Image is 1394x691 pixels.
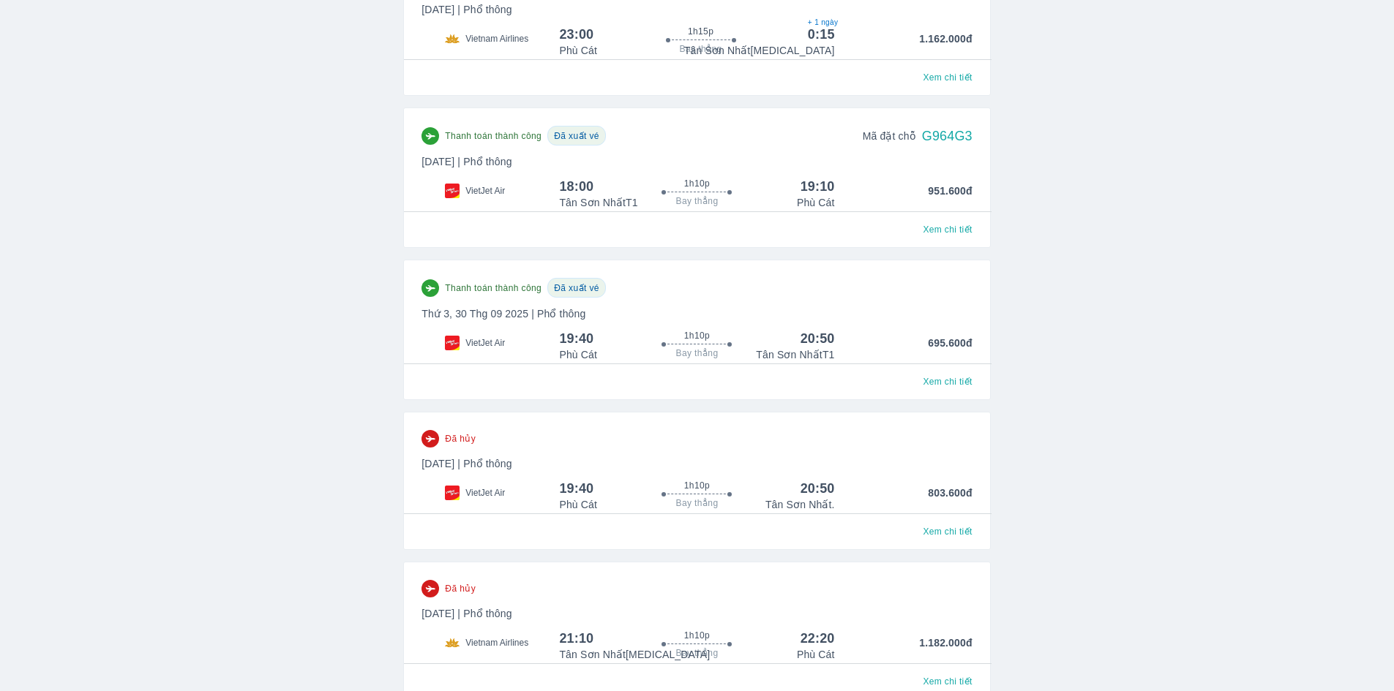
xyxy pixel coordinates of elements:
[835,336,973,362] p: 695.600đ
[808,26,835,43] div: 0:15
[835,184,973,210] p: 951.600đ
[797,647,835,662] p: Phù Cát
[765,497,835,512] p: Tân Sơn Nhất.
[421,606,972,621] p: [DATE] | Phổ thông
[559,26,593,43] div: 23:00
[445,583,476,594] span: Đã hủy
[917,521,978,542] button: Xem chi tiết
[835,486,973,512] p: 803.600đ
[445,130,542,142] span: Thanh toán thành công
[559,43,597,58] p: Phù Cát
[756,347,834,362] p: Tân Sơn Nhất T1
[559,178,593,195] div: 18:00
[559,347,597,362] p: Phù Cát
[445,282,542,294] span: Thanh toán thành công
[465,33,528,45] span: Vietnam Airlines
[465,637,528,649] span: Vietnam Airlines
[684,43,835,58] p: Tân Sơn Nhất [MEDICAL_DATA]
[797,195,835,210] p: Phù Cát
[917,371,978,392] button: Xem chi tiết
[559,195,637,210] p: Tân Sơn Nhất T1
[684,480,710,491] span: 1h10p
[917,67,978,88] button: Xem chi tiết
[688,26,713,37] span: 1h15p
[465,487,505,499] span: VietJet Air
[559,630,593,647] div: 21:10
[559,497,597,512] p: Phù Cát
[923,676,972,687] span: Xem chi tiết
[922,127,973,145] h6: G964G3
[421,2,972,17] p: [DATE] | Phổ thông
[559,330,593,347] div: 19:40
[554,283,599,293] span: Đã xuất vé
[445,433,476,445] span: Đã hủy
[835,31,973,58] p: 1.162.000đ
[684,630,710,641] span: 1h10p
[923,224,972,235] span: Xem chi tiết
[421,306,972,321] p: Thứ 3, 30 Thg 09 2025 | Phổ thông
[559,480,593,497] div: 19:40
[863,129,916,143] p: Mã đặt chỗ
[923,526,972,537] span: Xem chi tiết
[923,376,972,388] span: Xem chi tiết
[421,154,972,169] p: [DATE] | Phổ thông
[808,17,835,29] span: + 1 ngày
[801,330,835,347] div: 20:50
[801,178,835,195] div: 19:10
[465,185,505,197] span: VietJet Air
[801,480,835,497] div: 20:50
[801,630,835,647] div: 22:20
[421,456,972,471] p: [DATE] | Phổ thông
[465,337,505,349] span: VietJet Air
[917,219,978,240] button: Xem chi tiết
[559,647,710,662] p: Tân Sơn Nhất [MEDICAL_DATA]
[684,330,710,341] span: 1h10p
[835,635,973,662] p: 1.182.000đ
[684,178,710,189] span: 1h10p
[923,72,972,83] span: Xem chi tiết
[554,131,599,141] span: Đã xuất vé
